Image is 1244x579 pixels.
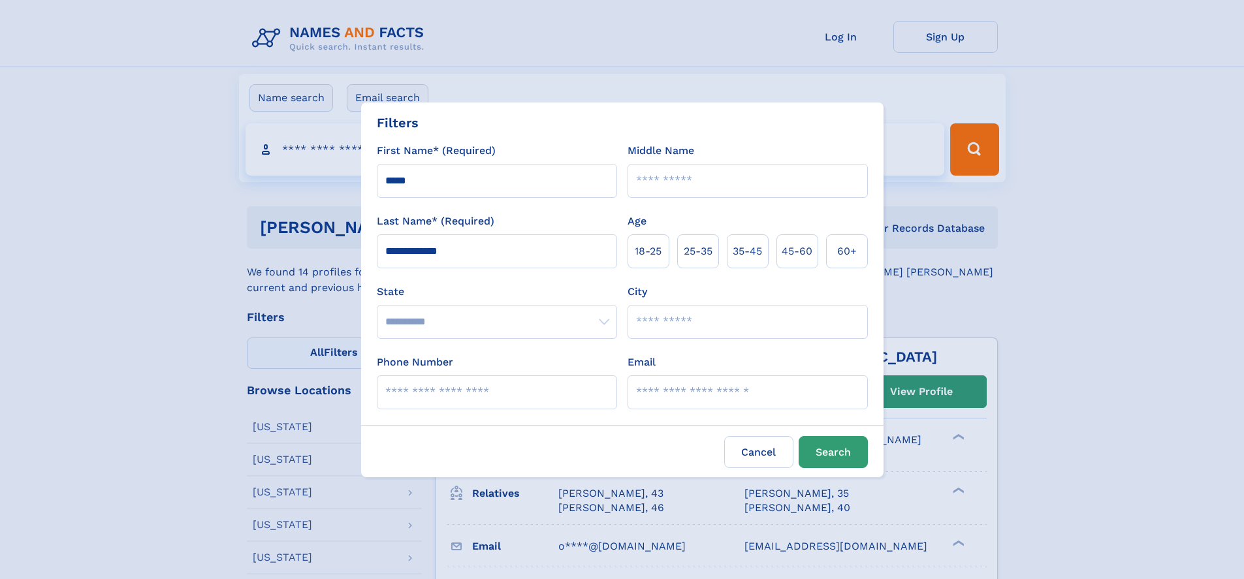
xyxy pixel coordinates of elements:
[628,143,694,159] label: Middle Name
[724,436,793,468] label: Cancel
[377,143,496,159] label: First Name* (Required)
[377,354,453,370] label: Phone Number
[377,213,494,229] label: Last Name* (Required)
[733,243,762,259] span: 35‑45
[377,284,617,300] label: State
[628,213,646,229] label: Age
[782,243,812,259] span: 45‑60
[799,436,868,468] button: Search
[377,113,419,133] div: Filters
[628,284,647,300] label: City
[628,354,656,370] label: Email
[837,243,857,259] span: 60+
[684,243,712,259] span: 25‑35
[635,243,662,259] span: 18‑25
